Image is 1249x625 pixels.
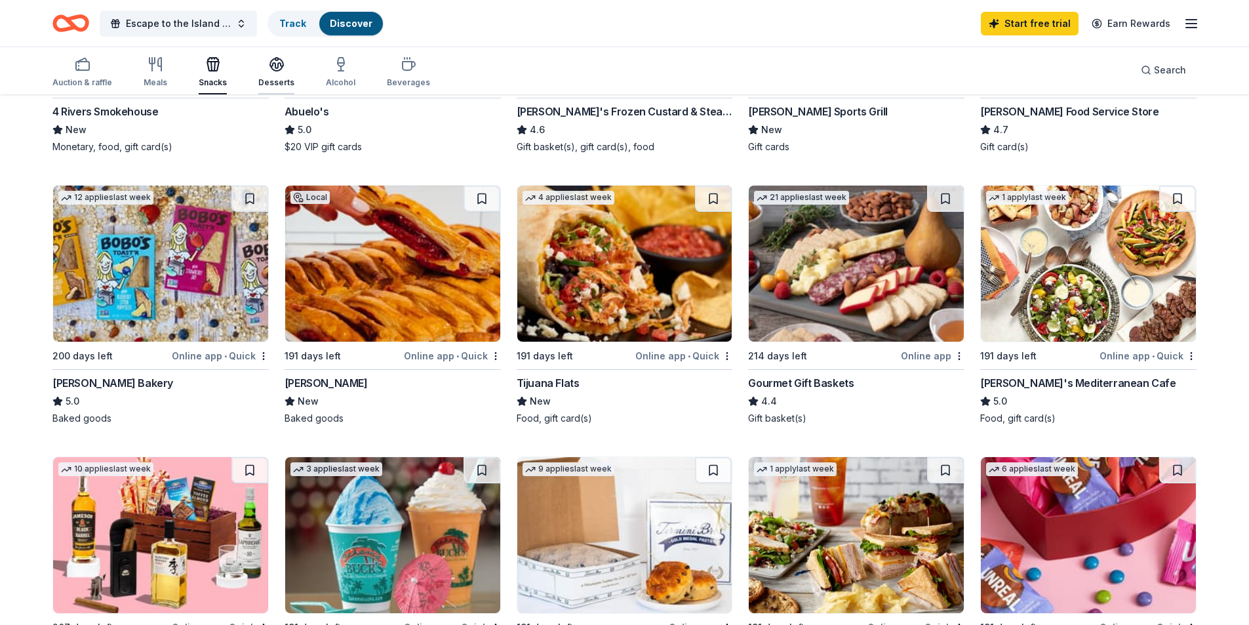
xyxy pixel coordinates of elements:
[523,462,614,476] div: 9 applies last week
[748,375,854,391] div: Gourmet Gift Baskets
[523,191,614,205] div: 4 applies last week
[285,185,501,425] a: Image for Vicky BakeryLocal191 days leftOnline app•Quick[PERSON_NAME]NewBaked goods
[980,375,1176,391] div: [PERSON_NAME]'s Mediterranean Cafe
[980,140,1197,153] div: Gift card(s)
[298,393,319,409] span: New
[530,393,551,409] span: New
[285,348,341,364] div: 191 days left
[981,457,1196,613] img: Image for UnReal Candy
[754,191,849,205] div: 21 applies last week
[980,104,1159,119] div: [PERSON_NAME] Food Service Store
[748,185,964,425] a: Image for Gourmet Gift Baskets21 applieslast week214 days leftOnline appGourmet Gift Baskets4.4Gi...
[981,186,1196,342] img: Image for Taziki's Mediterranean Cafe
[404,348,501,364] div: Online app Quick
[387,51,430,94] button: Beverages
[748,140,964,153] div: Gift cards
[688,351,690,361] span: •
[52,104,158,119] div: 4 Rivers Smokehouse
[285,104,329,119] div: Abuelo's
[517,457,732,613] img: Image for Termini Brothers Bakery
[980,348,1037,364] div: 191 days left
[58,462,153,476] div: 10 applies last week
[290,191,330,204] div: Local
[748,348,807,364] div: 214 days left
[144,51,167,94] button: Meals
[258,77,294,88] div: Desserts
[268,10,384,37] button: TrackDiscover
[172,348,269,364] div: Online app Quick
[1100,348,1197,364] div: Online app Quick
[100,10,257,37] button: Escape to the Island 2026
[52,375,173,391] div: [PERSON_NAME] Bakery
[199,51,227,94] button: Snacks
[530,122,545,138] span: 4.6
[517,140,733,153] div: Gift basket(s), gift card(s), food
[517,348,573,364] div: 191 days left
[199,77,227,88] div: Snacks
[285,375,368,391] div: [PERSON_NAME]
[1084,12,1178,35] a: Earn Rewards
[66,122,87,138] span: New
[52,51,112,94] button: Auction & raffle
[58,191,153,205] div: 12 applies last week
[635,348,732,364] div: Online app Quick
[52,77,112,88] div: Auction & raffle
[387,77,430,88] div: Beverages
[754,462,837,476] div: 1 apply last week
[1152,351,1155,361] span: •
[52,348,113,364] div: 200 days left
[258,51,294,94] button: Desserts
[517,412,733,425] div: Food, gift card(s)
[761,393,777,409] span: 4.4
[993,122,1008,138] span: 4.7
[144,77,167,88] div: Meals
[52,8,89,39] a: Home
[1130,57,1197,83] button: Search
[53,457,268,613] img: Image for The BroBasket
[224,351,227,361] span: •
[993,393,1007,409] span: 5.0
[986,191,1069,205] div: 1 apply last week
[980,412,1197,425] div: Food, gift card(s)
[298,122,311,138] span: 5.0
[285,186,500,342] img: Image for Vicky Bakery
[52,185,269,425] a: Image for Bobo's Bakery12 applieslast week200 days leftOnline app•Quick[PERSON_NAME] Bakery5.0Bak...
[285,140,501,153] div: $20 VIP gift cards
[749,186,964,342] img: Image for Gourmet Gift Baskets
[748,104,888,119] div: [PERSON_NAME] Sports Grill
[326,51,355,94] button: Alcohol
[1154,62,1186,78] span: Search
[981,12,1079,35] a: Start free trial
[53,186,268,342] img: Image for Bobo's Bakery
[279,18,306,29] a: Track
[52,412,269,425] div: Baked goods
[52,140,269,153] div: Monetary, food, gift card(s)
[517,104,733,119] div: [PERSON_NAME]'s Frozen Custard & Steakburgers
[749,457,964,613] img: Image for McAlister's Deli
[126,16,231,31] span: Escape to the Island 2026
[330,18,372,29] a: Discover
[66,393,79,409] span: 5.0
[748,412,964,425] div: Gift basket(s)
[986,462,1078,476] div: 6 applies last week
[517,186,732,342] img: Image for Tijuana Flats
[901,348,964,364] div: Online app
[456,351,459,361] span: •
[290,462,382,476] div: 3 applies last week
[285,457,500,613] img: Image for Bahama Buck's
[517,185,733,425] a: Image for Tijuana Flats4 applieslast week191 days leftOnline app•QuickTijuana FlatsNewFood, gift ...
[326,77,355,88] div: Alcohol
[517,375,580,391] div: Tijuana Flats
[285,412,501,425] div: Baked goods
[980,185,1197,425] a: Image for Taziki's Mediterranean Cafe1 applylast week191 days leftOnline app•Quick[PERSON_NAME]'s...
[761,122,782,138] span: New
